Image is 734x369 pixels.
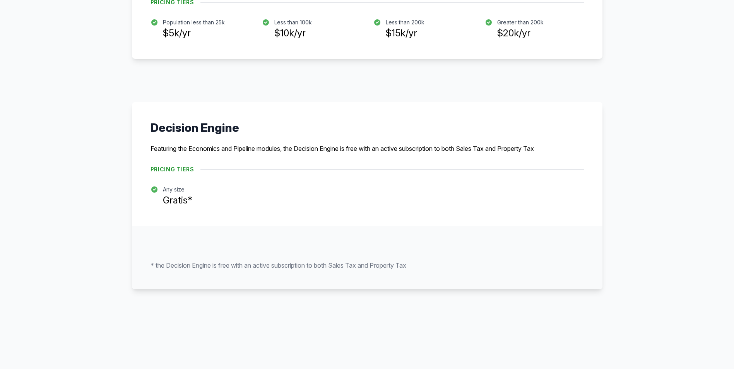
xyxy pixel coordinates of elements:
p: Less than 100k [274,19,312,26]
p: Any size [163,186,192,193]
h4: Pricing Tiers [151,166,200,173]
p: Greater than 200k [497,19,544,26]
h3: Gratis* [163,193,192,207]
h3: $5k/yr [163,26,225,40]
p: Featuring the Economics and Pipeline modules, the Decision Engine is free with an active subscrip... [151,144,584,153]
p: * the Decision Engine is free with an active subscription to both Sales Tax and Property Tax [151,260,584,271]
p: Population less than 25k [163,19,225,26]
h3: $20k/yr [497,26,544,40]
p: Less than 200k [386,19,424,26]
h3: Decision Engine [151,121,584,135]
h3: $15k/yr [386,26,424,40]
h3: $10k/yr [274,26,312,40]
